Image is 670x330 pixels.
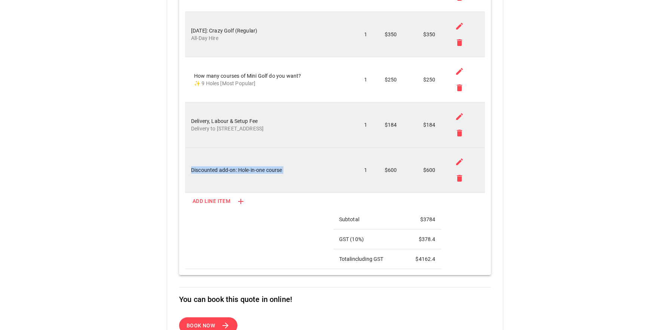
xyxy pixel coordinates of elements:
td: GST ( 10 %) [333,229,403,249]
td: Subtotal [333,210,403,229]
button: Add Line Item [185,193,253,210]
td: $184 [403,102,441,148]
td: $250 [403,57,441,102]
td: 1 [333,12,373,57]
div: [DATE]: Crazy Golf (Regular) [191,27,327,42]
p: Delivery to [STREET_ADDRESS] [191,125,327,132]
td: $250 [373,57,403,102]
td: $600 [403,148,441,193]
td: $350 [403,12,441,57]
p: ✨ 9 Holes [Most Popular] [194,80,327,87]
td: 1 [333,102,373,148]
p: All-Day Hire [191,34,327,42]
span: Add Line Item [193,197,230,206]
td: $600 [373,148,403,193]
td: 1 [333,57,373,102]
div: How many courses of Mini Golf do you want? [194,72,327,87]
td: 1 [333,148,373,193]
td: Total including GST [333,249,403,269]
td: $ 3784 [403,210,441,229]
td: $ 378.4 [403,229,441,249]
h6: You can book this quote in online! [179,293,491,305]
td: $350 [373,12,403,57]
div: Delivery, Labour & Setup Fee [191,117,327,132]
td: $ 4162.4 [403,249,441,269]
td: $184 [373,102,403,148]
div: Discounted add-on: Hole-in-one course [191,166,327,174]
